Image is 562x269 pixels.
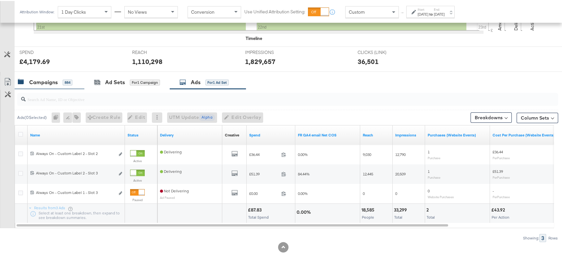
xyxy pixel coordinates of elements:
[394,206,409,212] div: 33,299
[160,132,220,137] a: Reflects the ability of your Ad to achieve delivery.
[399,11,406,13] span: ↑
[428,174,440,178] sub: Purchase
[160,195,175,199] sub: Ad Paused
[298,171,310,175] span: 84.44%
[427,214,435,219] span: Total
[61,8,86,14] span: 1 Day Clicks
[130,158,145,162] label: Active
[248,206,263,212] div: £87.83
[395,171,406,175] span: 20,509
[513,13,519,30] text: Delivery
[17,114,47,120] div: Ads ( 0 Selected)
[36,189,115,194] div: Always On - Custom Label 1 - Slot 3
[191,8,214,14] span: Conversion
[63,79,72,84] div: 884
[548,235,558,239] div: Rows
[191,78,201,85] div: Ads
[493,194,510,198] sub: Per Purchase
[517,112,558,122] button: Column Sets
[105,78,125,85] div: Ad Sets
[434,11,445,16] div: [DATE]
[160,187,189,192] span: Not Delivering
[130,177,145,182] label: Active
[394,214,402,219] span: Total
[395,132,422,137] a: The number of times your ad was served. On mobile apps an ad is counted as served the first time ...
[298,151,308,156] span: 0.00%
[363,190,365,195] span: 0
[428,155,440,159] sub: Purchase
[249,190,279,195] span: £0.00
[418,6,428,11] label: Start:
[362,214,374,219] span: People
[128,8,147,14] span: No Views
[29,78,58,85] div: Campaigns
[426,206,431,212] div: 2
[523,235,539,239] div: Showing:
[132,56,163,65] div: 1,110,298
[395,151,406,156] span: 12,790
[428,194,454,198] sub: Website Purchases
[428,132,487,137] a: The number of times a purchase was made tracked by your Custom Audience pixel on your website aft...
[363,171,373,175] span: 12,445
[428,187,430,192] span: 0
[363,151,371,156] span: 9,030
[225,132,239,137] div: Creative
[493,148,503,153] span: £36.44
[249,151,279,156] span: £36.44
[298,132,358,137] a: FR GA4 Net COS
[36,150,115,155] div: Always On - Custom Label 2 - Slot 2
[493,174,510,178] sub: Per Purchase
[470,111,512,122] button: Breakdowns
[245,56,275,65] div: 1,829,657
[395,190,397,195] span: 0
[132,48,181,55] span: REACH
[249,171,279,175] span: £51.39
[249,132,293,137] a: The total amount spent to date.
[244,8,305,14] label: Use Unified Attribution Setting:
[434,6,445,11] label: End:
[225,132,239,137] a: Shows the creative associated with your ad.
[297,208,313,214] div: 0.00%
[52,111,63,122] div: 0
[497,1,503,30] text: Amount (GBP)
[493,132,555,137] a: The average cost for each purchase tracked by your Custom Audience pixel on your website after pe...
[130,79,160,84] div: for 1 Campaign
[493,155,510,159] sub: Per Purchase
[428,148,430,153] span: 1
[361,206,376,212] div: 18,585
[205,79,229,84] div: for 1 Ad Set
[245,48,294,55] span: IMPRESSIONS
[160,168,182,173] span: Delivering
[19,9,55,13] div: Attribution Window:
[19,48,68,55] span: SPEND
[36,170,115,175] div: Always On - Custom Label 2 - Slot 3
[30,132,122,137] a: Ad Name.
[492,214,509,219] span: Per Action
[128,132,155,137] a: Shows the current state of your Ad.
[160,148,182,153] span: Delivering
[26,89,509,102] input: Search Ad Name, ID or Objective
[428,11,434,16] strong: to
[363,132,390,137] a: The number of people your ad was served to.
[529,14,535,30] text: Actions
[298,190,308,195] span: 0.00%
[349,8,365,14] span: Custom
[19,56,50,65] div: £4,179.69
[493,168,503,173] span: £51.39
[428,168,430,173] span: 1
[248,214,269,219] span: Total Spend
[418,11,428,16] div: [DATE]
[358,48,406,55] span: CLICKS (LINK)
[539,233,546,241] div: 3
[491,206,507,212] div: £43.92
[493,187,494,192] span: -
[130,197,145,201] label: Paused
[358,56,379,65] div: 36,501
[246,34,262,41] div: Timeline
